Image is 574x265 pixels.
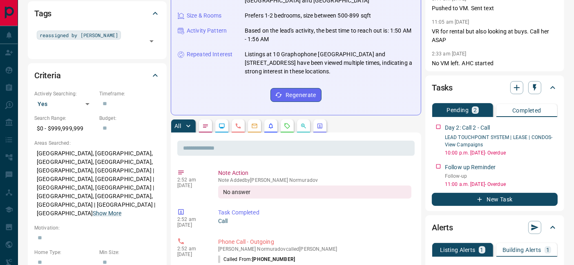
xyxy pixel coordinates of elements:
[218,177,411,183] p: Note Added by [PERSON_NAME] Normuradov
[218,169,411,177] p: Note Action
[432,193,558,206] button: New Task
[218,238,411,246] p: Phone Call - Outgoing
[432,19,469,25] p: 11:05 am [DATE]
[174,123,181,129] p: All
[235,123,241,129] svg: Calls
[218,256,295,263] p: Called From:
[317,123,323,129] svg: Agent Actions
[473,107,477,113] p: 2
[432,78,558,97] div: Tasks
[480,247,484,253] p: 1
[93,209,121,218] button: Show More
[546,247,549,253] p: 1
[34,249,95,256] p: Home Type:
[218,185,411,199] div: No answer
[440,247,476,253] p: Listing Alerts
[34,7,51,20] h2: Tags
[445,149,558,157] p: 10:00 p.m. [DATE] - Overdue
[219,123,225,129] svg: Lead Browsing Activity
[432,4,558,13] p: Pushed to VM. Sent text
[218,217,411,225] p: Call
[187,11,222,20] p: Size & Rooms
[252,256,295,262] span: [PHONE_NUMBER]
[177,246,206,252] p: 2:52 am
[34,139,160,147] p: Areas Searched:
[218,246,411,252] p: [PERSON_NAME] Normuradov called [PERSON_NAME]
[34,115,95,122] p: Search Range:
[432,51,467,57] p: 2:33 am [DATE]
[202,123,209,129] svg: Notes
[447,107,469,113] p: Pending
[245,11,371,20] p: Prefers 1-2 bedrooms, size between 500-899 sqft
[445,163,496,172] p: Follow up Reminder
[432,218,558,237] div: Alerts
[40,31,118,39] span: reassigned by [PERSON_NAME]
[34,69,61,82] h2: Criteria
[268,123,274,129] svg: Listing Alerts
[512,108,541,113] p: Completed
[432,27,558,44] p: VR for rental but also looking at buys. Call her ASAP
[503,247,541,253] p: Building Alerts
[177,177,206,183] p: 2:52 am
[99,249,160,256] p: Min Size:
[270,88,322,102] button: Regenerate
[177,183,206,188] p: [DATE]
[34,90,95,97] p: Actively Searching:
[177,252,206,257] p: [DATE]
[218,208,411,217] p: Task Completed
[432,59,558,68] p: No VM left. AHC started
[251,123,258,129] svg: Emails
[245,50,414,76] p: Listings at 10 Graphophone [GEOGRAPHIC_DATA] and [STREET_ADDRESS] have been viewed multiple times...
[34,122,95,135] p: $0 - $999,999,999
[146,35,157,47] button: Open
[99,90,160,97] p: Timeframe:
[34,224,160,232] p: Motivation:
[34,97,95,110] div: Yes
[432,81,453,94] h2: Tasks
[187,26,227,35] p: Activity Pattern
[34,147,160,220] p: [GEOGRAPHIC_DATA], [GEOGRAPHIC_DATA], [GEOGRAPHIC_DATA], [GEOGRAPHIC_DATA], [GEOGRAPHIC_DATA], [G...
[34,4,160,23] div: Tags
[177,222,206,228] p: [DATE]
[187,50,232,59] p: Repeated Interest
[445,135,553,148] a: LEAD TOUCHPOINT SYSTEM | LEASE | CONDOS- View Campaigns
[34,66,160,85] div: Criteria
[300,123,307,129] svg: Opportunities
[177,216,206,222] p: 2:52 am
[445,172,558,180] p: Follow-up
[445,124,490,132] p: Day 2: Call 2 - Call
[445,181,558,188] p: 11:00 a.m. [DATE] - Overdue
[432,221,453,234] h2: Alerts
[99,115,160,122] p: Budget:
[284,123,290,129] svg: Requests
[245,26,414,44] p: Based on the lead's activity, the best time to reach out is: 1:50 AM - 1:56 AM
